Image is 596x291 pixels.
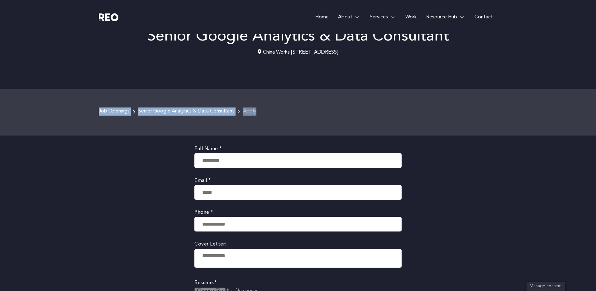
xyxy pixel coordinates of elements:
[243,107,256,116] span: Apply
[99,107,130,116] a: Job Openings
[194,208,402,217] label: Phone:
[530,284,562,288] span: Manage consent
[194,279,402,287] label: Resume:
[138,109,234,114] a: Senior Google Analytics & Data Consultant
[99,49,498,56] p: China Works [STREET_ADDRESS]
[194,240,402,249] label: Cover Letter:
[194,177,402,185] label: Email:
[194,145,402,153] label: Full Name:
